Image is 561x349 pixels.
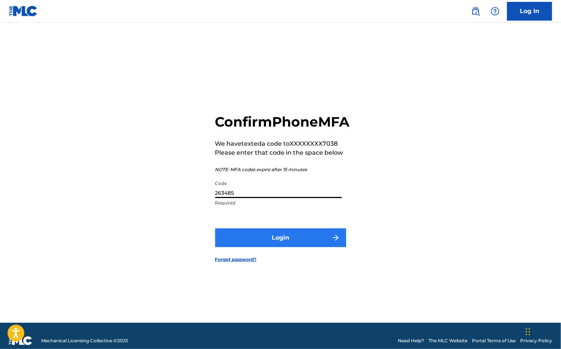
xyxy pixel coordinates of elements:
[468,4,483,19] a: Public Search
[9,336,32,345] img: logo
[215,113,350,130] h2: Confirm Phone MFA
[429,337,467,344] a: The MLC Website
[215,166,350,173] p: NOTE: MFA codes expire after 15 minutes
[215,139,350,148] p: We have texted a code to XXXXXXXX7038
[526,321,530,343] div: Drag
[488,4,503,19] div: Help
[215,228,346,247] button: Login
[331,233,340,242] img: f7272a7cc735f4ea7f67.svg
[520,337,552,344] a: Privacy Policy
[491,7,500,16] img: help
[41,337,128,344] span: Mechanical Licensing Collective © 2025
[472,337,516,344] a: Portal Terms of Use
[398,337,424,344] a: Need Help?
[215,148,350,157] p: Please enter that code in the space below
[215,200,342,206] p: Required
[471,7,480,16] img: search
[215,256,257,263] a: Forgot password?
[507,2,552,21] a: Log In
[524,313,561,349] iframe: Chat Widget
[9,6,38,16] img: MLC Logo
